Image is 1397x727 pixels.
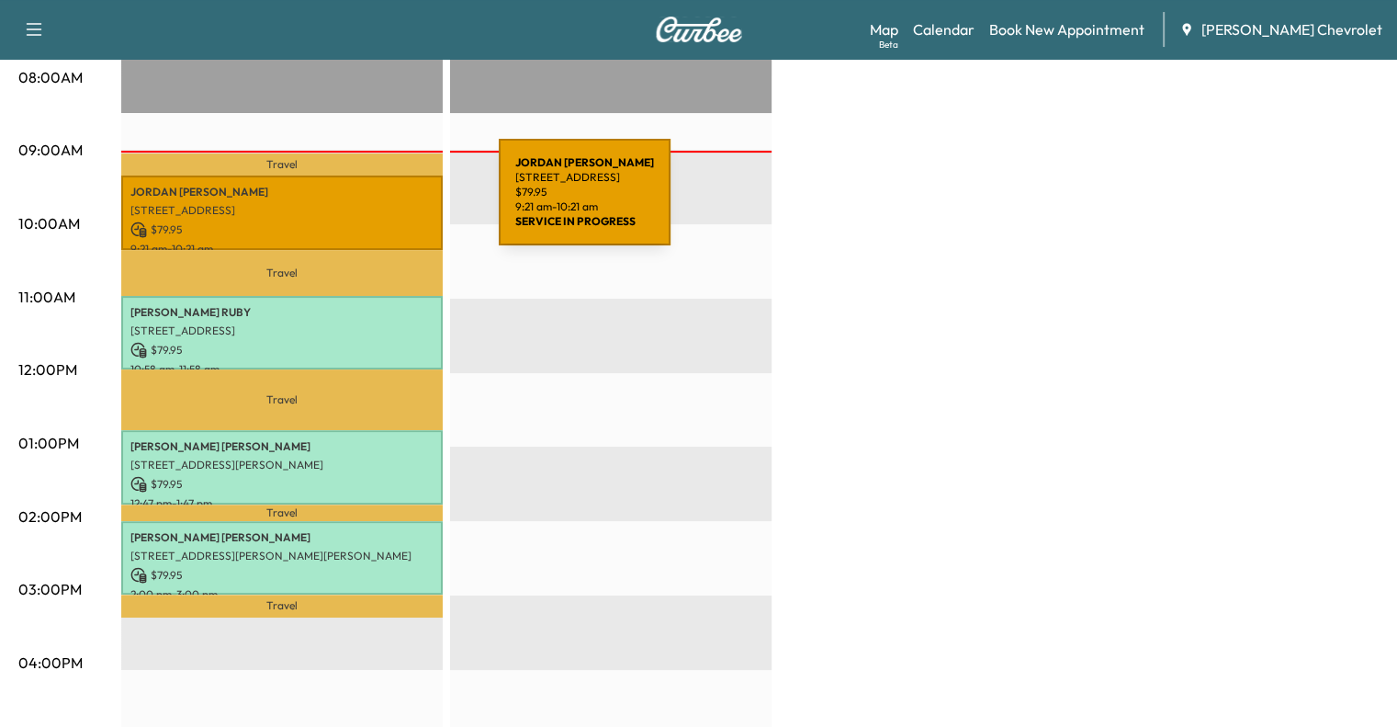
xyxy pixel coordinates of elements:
[130,305,434,320] p: [PERSON_NAME] RUBY
[121,250,443,296] p: Travel
[130,458,434,472] p: [STREET_ADDRESS][PERSON_NAME]
[18,578,82,600] p: 03:00PM
[121,595,443,617] p: Travel
[879,38,898,51] div: Beta
[130,324,434,338] p: [STREET_ADDRESS]
[870,18,898,40] a: MapBeta
[130,185,434,199] p: JORDAN [PERSON_NAME]
[130,342,434,358] p: $ 79.95
[130,203,434,218] p: [STREET_ADDRESS]
[130,567,434,584] p: $ 79.95
[18,358,77,381] p: 12:00PM
[130,496,434,511] p: 12:47 pm - 1:47 pm
[130,222,434,238] p: $ 79.95
[130,242,434,256] p: 9:21 am - 10:21 am
[130,549,434,563] p: [STREET_ADDRESS][PERSON_NAME][PERSON_NAME]
[18,212,80,234] p: 10:00AM
[130,587,434,602] p: 2:00 pm - 3:00 pm
[130,362,434,377] p: 10:58 am - 11:58 am
[913,18,975,40] a: Calendar
[130,476,434,493] p: $ 79.95
[130,439,434,454] p: [PERSON_NAME] [PERSON_NAME]
[1201,18,1382,40] span: [PERSON_NAME] Chevrolet
[655,17,743,42] img: Curbee Logo
[18,652,83,674] p: 04:00PM
[989,18,1144,40] a: Book New Appointment
[18,505,82,528] p: 02:00PM
[121,153,443,176] p: Travel
[18,432,79,454] p: 01:00PM
[121,369,443,430] p: Travel
[121,505,443,520] p: Travel
[130,530,434,545] p: [PERSON_NAME] [PERSON_NAME]
[18,66,83,88] p: 08:00AM
[18,139,83,161] p: 09:00AM
[18,286,75,308] p: 11:00AM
